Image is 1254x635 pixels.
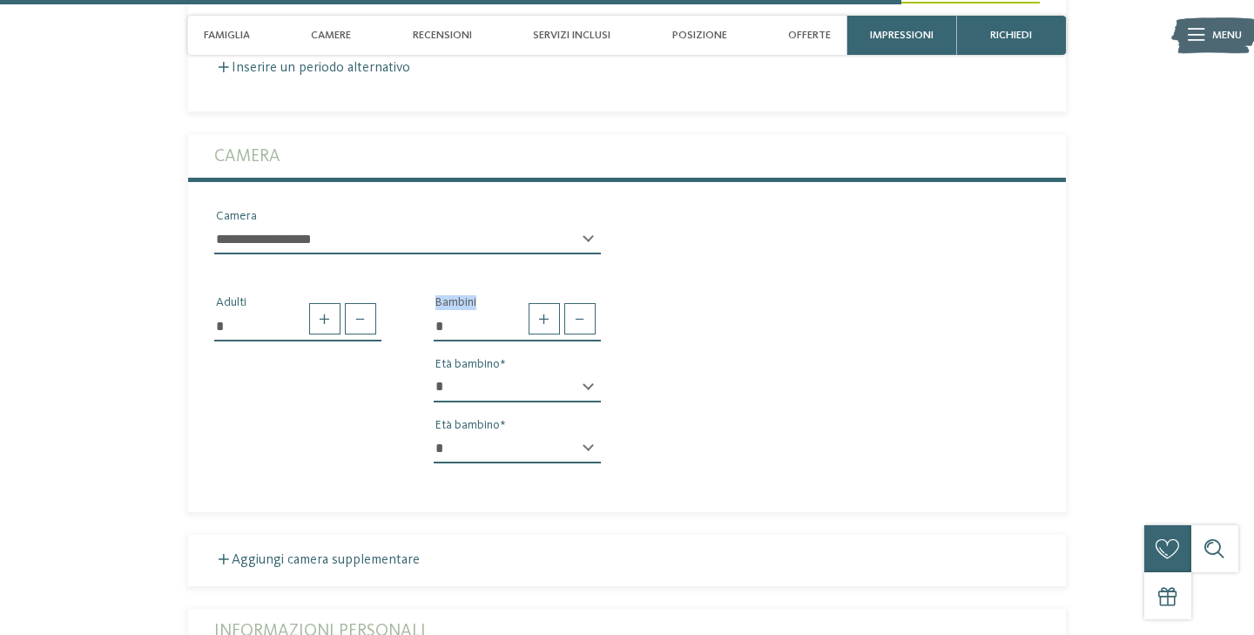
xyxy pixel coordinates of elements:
[788,29,831,42] span: Offerte
[870,29,934,42] span: Impressioni
[214,134,1041,178] label: Camera
[413,29,472,42] span: Recensioni
[533,29,610,42] span: Servizi inclusi
[214,61,410,75] label: Inserire un periodo alternativo
[672,29,727,42] span: Posizione
[311,29,351,42] span: Camere
[204,29,250,42] span: Famiglia
[214,553,420,567] label: Aggiungi camera supplementare
[990,29,1032,42] span: richiedi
